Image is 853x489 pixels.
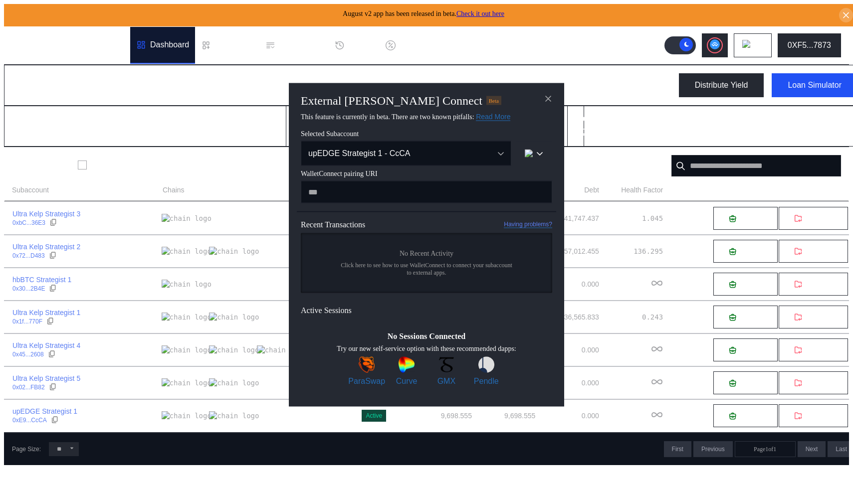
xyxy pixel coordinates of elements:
span: First [672,446,683,453]
span: Subaccount [12,185,49,195]
div: Permissions [279,41,323,50]
a: GMXGMX [428,356,465,385]
div: USD [101,126,122,138]
a: Check it out here [456,10,504,17]
div: Loan Book [215,41,253,50]
img: Pendle [478,356,494,372]
img: ParaSwap [359,356,375,372]
div: hbBTC Strategist 1 [12,275,71,284]
a: Read More [476,112,510,121]
div: 0x02...FB82 [12,384,45,391]
span: Chains [163,185,185,195]
td: 32,741,747.437 [536,202,599,235]
td: 0.000 [536,366,599,399]
img: GMX [438,356,454,372]
img: chain logo [209,411,259,420]
img: chain logo [209,345,259,354]
span: Withdraw [806,215,833,222]
div: 0xbC...36E3 [12,219,45,226]
span: Active Sessions [301,306,352,315]
div: 82,114,777.827 [576,126,660,138]
div: Ultra Kelp Strategist 1 [12,308,80,317]
span: Debt [584,185,599,195]
div: 0x1f...770F [12,318,42,325]
div: 0XF5...7873 [788,41,831,50]
div: 0x45...2608 [12,351,44,358]
button: chain logo [515,141,552,165]
span: Withdraw [806,346,833,354]
a: ParaSwapParaSwap [348,356,385,385]
span: Previous [701,446,725,453]
div: Dashboard [150,40,189,49]
span: WalletConnect pairing URI [301,169,552,177]
span: Withdraw [806,412,833,420]
td: 1.045 [600,202,663,235]
span: Deposit [740,281,762,288]
span: Withdraw [806,248,833,255]
div: 0xE9...CcCA [12,417,47,424]
div: Subaccounts [12,160,70,171]
span: Withdraw [806,281,833,288]
div: My Dashboard [12,76,104,95]
div: Distribute Yield [695,81,748,90]
a: No Recent ActivityClick here to see how to use WalletConnect to connect your subaccount to extern... [301,233,552,293]
div: 0x30...2B4E [12,285,45,292]
a: CurveCurve [388,356,425,385]
span: Deposit [740,314,762,321]
span: Deposit [740,248,762,255]
div: History [349,41,374,50]
span: Withdraw [806,379,833,387]
img: chain logo [162,247,212,256]
span: Deposit [740,379,762,387]
h2: Total Equity [576,114,621,123]
img: chain logo [209,378,259,387]
td: 157,012.455 [536,235,599,268]
td: 9,698.555 [395,399,472,432]
span: No Sessions Connected [388,331,465,340]
div: USD [664,126,685,138]
span: Deposit [740,215,762,222]
span: Pendle [474,376,499,385]
img: chain logo [162,214,212,223]
td: 9,698.555 [472,399,536,432]
div: Active [366,412,382,419]
a: PendlePendle [468,356,505,385]
span: Deposit [740,346,762,354]
span: No Recent Activity [400,249,453,257]
span: Click here to see how to use WalletConnect to connect your subaccount to external apps. [341,261,512,276]
img: chain logo [525,149,533,157]
div: upEDGE Strategist 1 - CcCA [308,149,482,158]
img: chain logo [162,378,212,387]
span: Last [836,446,847,453]
div: Page Size: [12,446,41,453]
img: Curve [399,356,415,372]
span: Next [806,446,818,453]
div: upEDGE Strategist 1 [12,407,77,416]
span: ParaSwap [348,376,385,385]
span: Try our new self-service option with these recommended dapps: [337,344,516,352]
td: 0.243 [600,301,663,333]
div: 82,117,452.306 [12,126,97,138]
div: Ultra Kelp Strategist 5 [12,374,80,383]
span: August v2 app has been released in beta. [343,10,504,17]
span: Deposit [740,412,762,420]
h2: Total Balance [12,114,64,123]
td: 136.295 [600,235,663,268]
span: Health Factor [621,185,663,195]
img: chain logo [742,40,753,51]
div: Ultra Kelp Strategist 2 [12,242,80,251]
div: Loan Simulator [788,81,842,90]
button: close modal [540,91,556,107]
img: chain logo [162,313,212,322]
img: chain logo [162,345,212,354]
span: This feature is currently in beta. There are two known pitfalls: [301,113,510,120]
div: 0x72...D483 [12,252,45,259]
img: chain logo [209,247,259,256]
td: 0.000 [536,399,599,432]
span: Recent Transactions [301,220,365,229]
h2: External [PERSON_NAME] Connect [301,94,482,107]
button: Open menu [301,141,511,165]
img: chain logo [162,280,212,289]
div: Beta [486,96,501,105]
img: chain logo [209,313,259,322]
